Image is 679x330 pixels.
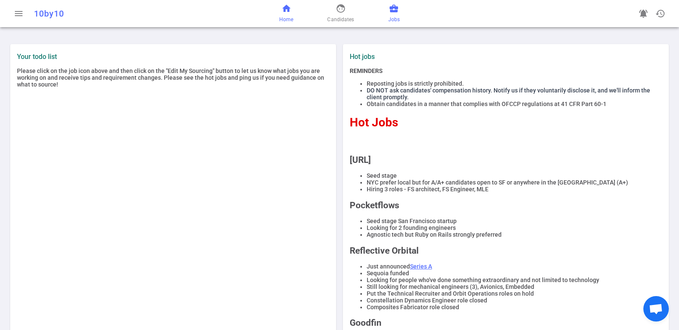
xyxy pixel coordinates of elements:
li: Reposting jobs is strictly prohibited. [367,80,662,87]
span: face [336,3,346,14]
label: Hot jobs [350,53,502,61]
li: Sequoia funded [367,270,662,277]
h2: Reflective Orbital [350,246,662,256]
h2: Pocketflows [350,200,662,210]
li: Seed stage [367,172,662,179]
li: Constellation Dynamics Engineer role closed [367,297,662,304]
li: Looking for 2 founding engineers [367,224,662,231]
label: Your todo list [17,53,329,61]
span: business_center [389,3,399,14]
button: Open menu [10,5,27,22]
a: Open chat [643,296,669,322]
span: home [281,3,292,14]
li: Hiring 3 roles - FS architect, FS Engineer, MLE [367,186,662,193]
span: menu [14,8,24,19]
span: Please click on the job icon above and then click on the "Edit My Sourcing" button to let us know... [17,67,324,88]
div: 10by10 [34,8,223,19]
li: Just announced [367,263,662,270]
li: Put the Technical Recruiter and Orbit Operations roles on hold [367,290,662,297]
span: Candidates [327,15,354,24]
span: DO NOT ask candidates' compensation history. Notify us if they voluntarily disclose it, and we'll... [367,87,650,101]
h2: Goodfin [350,318,662,328]
span: notifications_active [638,8,648,19]
span: Home [279,15,293,24]
a: Jobs [388,3,400,24]
a: Home [279,3,293,24]
a: Series A [410,263,432,270]
li: Obtain candidates in a manner that complies with OFCCP regulations at 41 CFR Part 60-1 [367,101,662,107]
span: Hot Jobs [350,115,398,129]
li: Seed stage San Francisco startup [367,218,662,224]
span: Jobs [388,15,400,24]
a: Go to see announcements [635,5,652,22]
a: Candidates [327,3,354,24]
li: Still looking for mechanical engineers (3), Avionics, Embedded [367,283,662,290]
strong: REMINDERS [350,67,383,74]
h2: [URL] [350,155,662,165]
button: Open history [652,5,669,22]
li: Composites Fabricator role closed [367,304,662,310]
li: Agnostic tech but Ruby on Rails strongly preferred [367,231,662,238]
li: NYC prefer local but for A/A+ candidates open to SF or anywhere in the [GEOGRAPHIC_DATA] (A+) [367,179,662,186]
span: history [655,8,665,19]
li: Looking for people who've done something extraordinary and not limited to technology [367,277,662,283]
